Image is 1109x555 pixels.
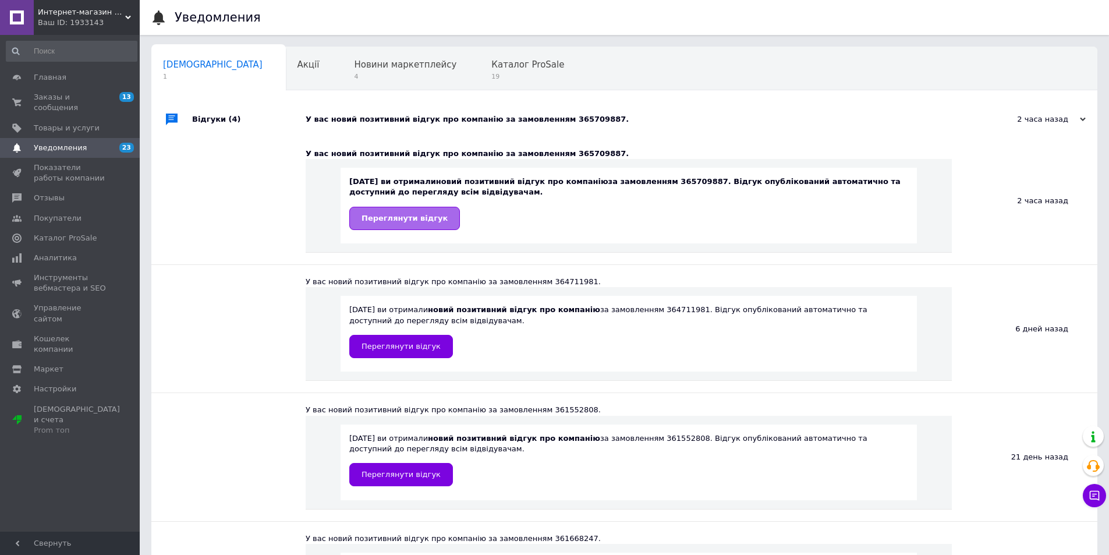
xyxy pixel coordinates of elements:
[491,72,564,81] span: 19
[34,384,76,394] span: Настройки
[38,17,140,28] div: Ваш ID: 1933143
[428,434,600,443] b: новий позитивний відгук про компанію
[362,470,441,479] span: Переглянути відгук
[163,59,263,70] span: [DEMOGRAPHIC_DATA]
[306,114,969,125] div: У вас новий позитивний відгук про компанію за замовленням 365709887.
[436,177,608,186] b: новий позитивний відгук про компанію
[952,393,1097,521] div: 21 день назад
[34,162,108,183] span: Показатели работы компании
[952,265,1097,393] div: 6 дней назад
[34,425,120,436] div: Prom топ
[362,214,448,222] span: Переглянути відгук
[38,7,125,17] span: Интернет-магазин Kidi-land
[119,92,134,102] span: 13
[362,342,441,351] span: Переглянути відгук
[306,149,952,159] div: У вас новий позитивний відгук про компанію за замовленням 365709887.
[349,335,453,358] a: Переглянути відгук
[119,143,134,153] span: 23
[349,463,453,486] a: Переглянути відгук
[34,404,120,436] span: [DEMOGRAPHIC_DATA] и счета
[969,114,1086,125] div: 2 часа назад
[6,41,137,62] input: Поиск
[34,213,82,224] span: Покупатели
[306,277,952,287] div: У вас новий позитивний відгук про компанію за замовленням 364711981.
[306,533,952,544] div: У вас новий позитивний відгук про компанію за замовленням 361668247.
[297,59,320,70] span: Акції
[349,433,908,486] div: [DATE] ви отримали за замовленням 361552808. Відгук опублікований автоматично та доступний до пер...
[354,59,456,70] span: Новини маркетплейсу
[163,72,263,81] span: 1
[34,123,100,133] span: Товары и услуги
[34,273,108,294] span: Инструменты вебмастера и SEO
[229,115,241,123] span: (4)
[34,364,63,374] span: Маркет
[34,92,108,113] span: Заказы и сообщения
[192,102,306,137] div: Відгуки
[349,305,908,358] div: [DATE] ви отримали за замовленням 364711981. Відгук опублікований автоматично та доступний до пер...
[34,233,97,243] span: Каталог ProSale
[34,303,108,324] span: Управление сайтом
[354,72,456,81] span: 4
[428,305,600,314] b: новий позитивний відгук про компанію
[175,10,261,24] h1: Уведомления
[306,405,952,415] div: У вас новий позитивний відгук про компанію за замовленням 361552808.
[1083,484,1106,507] button: Чат с покупателем
[34,334,108,355] span: Кошелек компании
[34,72,66,83] span: Главная
[491,59,564,70] span: Каталог ProSale
[34,193,65,203] span: Отзывы
[952,137,1097,264] div: 2 часа назад
[34,253,77,263] span: Аналитика
[34,143,87,153] span: Уведомления
[349,176,908,229] div: [DATE] ви отримали за замовленням 365709887. Відгук опублікований автоматично та доступний до пер...
[349,207,460,230] a: Переглянути відгук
